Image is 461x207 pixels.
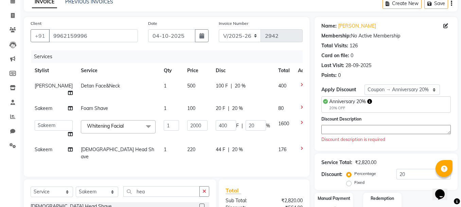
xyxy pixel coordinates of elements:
div: Sub Total: [220,197,264,204]
span: [PERSON_NAME] [35,83,73,89]
span: 1 [164,105,166,111]
div: Membership: [321,32,351,39]
label: Invoice Number [219,20,248,27]
label: Manual Payment [318,195,350,202]
div: Card on file: [321,52,349,59]
span: 20 % [232,105,243,112]
label: Client [31,20,41,27]
span: 20 F [216,105,225,112]
div: Points: [321,72,337,79]
a: [PERSON_NAME] [338,22,376,30]
span: F [236,122,239,129]
span: 80 [278,105,284,111]
label: Date [148,20,157,27]
span: | [228,146,229,153]
span: 20 % [235,82,246,90]
input: Search by Name/Mobile/Email/Code [49,29,138,42]
div: Discount description is required [321,136,451,143]
span: 44 F [216,146,225,153]
span: 400 [278,83,286,89]
span: | [231,82,232,90]
label: Redemption [371,195,394,202]
span: 100 F [216,82,228,90]
label: Percentage [354,171,376,177]
div: Service Total: [321,159,352,166]
div: ₹2,820.00 [355,159,376,166]
th: Disc [212,63,274,78]
th: Qty [160,63,183,78]
div: 20% OFF [329,105,372,111]
span: [DEMOGRAPHIC_DATA] Head Shave [81,146,154,160]
div: No Active Membership [321,32,451,39]
th: Stylist [31,63,77,78]
span: Detan Face&Neck [81,83,120,89]
button: +91 [31,29,50,42]
div: 0 [351,52,353,59]
div: Apply Discount [321,86,365,93]
div: Total Visits: [321,42,348,49]
span: 176 [278,146,286,153]
div: Services [31,50,308,63]
th: Total [274,63,294,78]
span: Whitening Facial [87,123,124,129]
span: 1 [164,83,166,89]
span: 1600 [278,121,289,127]
span: | [228,105,229,112]
a: x [124,123,127,129]
span: 220 [187,146,195,153]
div: 126 [350,42,358,49]
div: ₹2,820.00 [264,197,308,204]
span: | [242,122,243,129]
span: Sakeem [35,105,52,111]
iframe: chat widget [432,180,454,200]
span: Foam Shave [81,105,108,111]
input: Search or Scan [123,186,200,197]
th: Action [294,63,316,78]
span: 20 % [232,146,243,153]
div: Discount: [321,171,342,178]
div: 28-09-2025 [345,62,371,69]
span: 100 [187,105,195,111]
div: Last Visit: [321,62,344,69]
span: Sakeem [35,146,52,153]
th: Price [183,63,212,78]
span: 500 [187,83,195,89]
th: Service [77,63,160,78]
span: % [266,122,270,129]
span: Total [226,187,241,194]
span: 1 [164,146,166,153]
label: Fixed [354,179,365,186]
span: Anniversary 20% [329,98,366,105]
div: Name: [321,22,337,30]
label: Discount Description [321,116,361,122]
div: 0 [338,72,341,79]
